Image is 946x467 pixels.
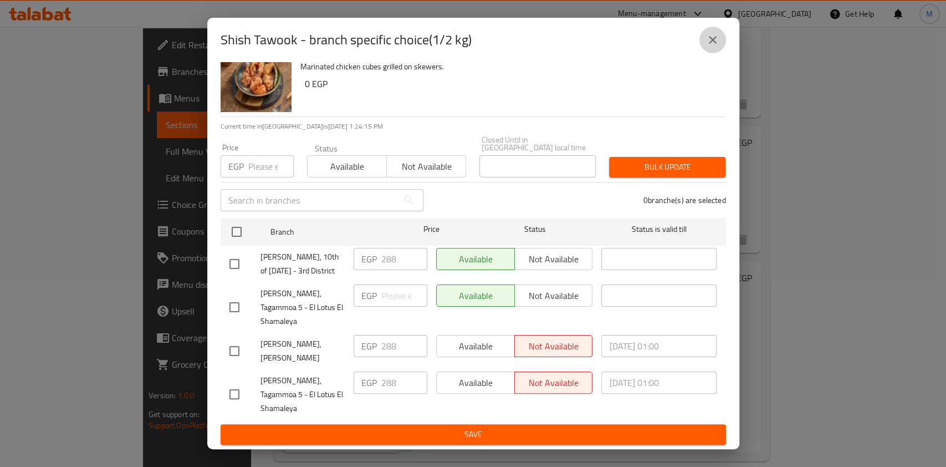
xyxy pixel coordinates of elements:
span: [PERSON_NAME], Tagammoa 5 - El Lotus El Shamaleya [260,374,345,415]
input: Please enter price [381,335,427,357]
p: Marinated chicken cubes grilled on skewers. [300,60,717,74]
button: close [699,27,726,53]
button: Save [221,424,726,445]
span: [PERSON_NAME], [PERSON_NAME] [260,337,345,365]
p: Current time in [GEOGRAPHIC_DATA] is [DATE] 1:24:15 PM [221,121,726,131]
h6: 0 EGP [305,76,717,92]
span: Branch [270,225,386,239]
span: Available [312,159,382,175]
input: Please enter price [381,248,427,270]
img: Shish Tawook [221,41,292,112]
p: EGP [361,252,377,266]
p: EGP [228,160,244,173]
input: Search in branches [221,189,398,211]
h2: Shish Tawook - branch specific choice(1/2 kg) [221,31,472,49]
button: Bulk update [609,157,725,177]
p: EGP [361,376,377,389]
button: Available [307,155,387,177]
span: Status is valid till [601,222,717,236]
p: EGP [361,289,377,302]
input: Please enter price [381,285,427,307]
input: Please enter price [381,372,427,394]
span: Bulk update [618,160,717,174]
p: EGP [361,339,377,353]
span: Not available [391,159,462,175]
span: Status [477,222,592,236]
span: Save [229,428,717,441]
span: Price [395,222,468,236]
span: [PERSON_NAME], Tagammoa 5 - El Lotus El Shamaleya [260,287,345,328]
p: 0 branche(s) are selected [643,195,726,206]
input: Please enter price [248,155,294,177]
button: Not available [386,155,466,177]
span: [PERSON_NAME], 10th of [DATE] - 3rd District [260,250,345,278]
